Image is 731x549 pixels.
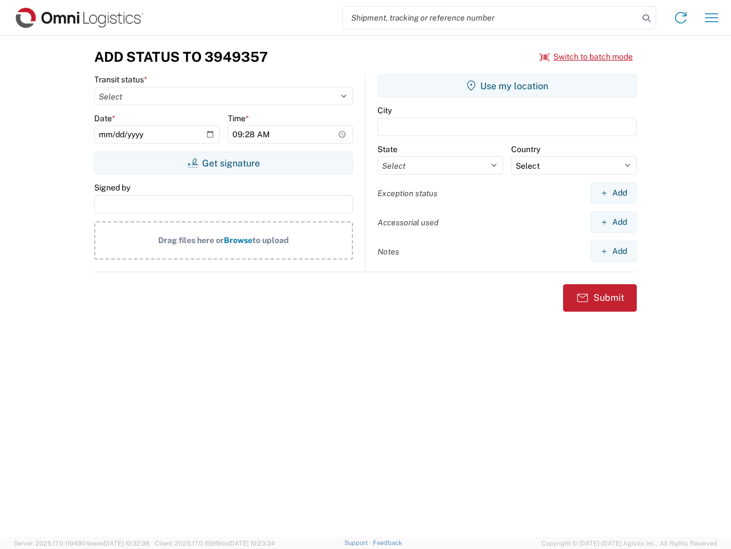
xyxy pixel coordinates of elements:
[591,212,637,233] button: Add
[252,236,289,245] span: to upload
[540,47,633,66] button: Switch to batch mode
[344,539,373,546] a: Support
[158,236,224,245] span: Drag files here or
[377,144,397,154] label: State
[94,182,130,193] label: Signed by
[563,284,637,312] button: Submit
[94,113,115,124] label: Date
[541,538,717,548] span: Copyright © [DATE]-[DATE] Agistix Inc., All Rights Reserved
[377,105,392,116] label: City
[228,540,275,547] span: [DATE] 10:23:34
[511,144,540,154] label: Country
[377,246,399,257] label: Notes
[343,7,638,29] input: Shipment, tracking or reference number
[373,539,402,546] a: Feedback
[94,74,147,85] label: Transit status
[377,188,437,198] label: Exception status
[591,241,637,262] button: Add
[155,540,275,547] span: Client: 2025.17.0-159f9de
[224,236,252,245] span: Browse
[377,217,439,228] label: Accessorial used
[14,540,150,547] span: Server: 2025.17.0-1194904eeae
[228,113,249,124] label: Time
[94,49,268,65] h3: Add Status to 3949357
[94,152,353,174] button: Get signature
[103,540,150,547] span: [DATE] 10:32:38
[377,74,637,97] button: Use my location
[591,182,637,204] button: Add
